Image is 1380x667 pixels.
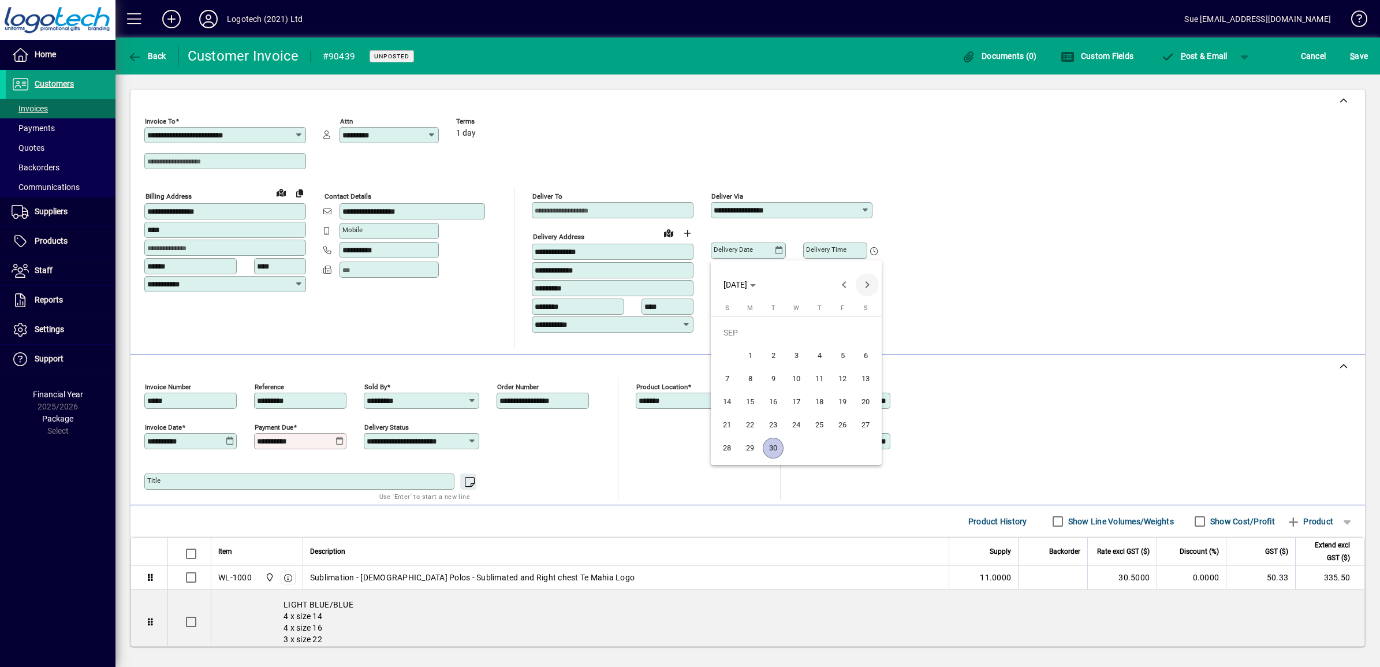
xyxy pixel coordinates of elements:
[809,392,830,412] span: 18
[763,368,784,389] span: 9
[747,304,753,312] span: M
[739,437,762,460] button: Mon Sep 29 2025
[833,273,856,296] button: Previous month
[763,392,784,412] span: 16
[762,437,785,460] button: Tue Sep 30 2025
[832,368,853,389] span: 12
[855,368,876,389] span: 13
[831,390,854,413] button: Fri Sep 19 2025
[855,392,876,412] span: 20
[762,344,785,367] button: Tue Sep 02 2025
[740,368,760,389] span: 8
[740,438,760,459] span: 29
[739,390,762,413] button: Mon Sep 15 2025
[762,390,785,413] button: Tue Sep 16 2025
[832,345,853,366] span: 5
[855,415,876,435] span: 27
[831,367,854,390] button: Fri Sep 12 2025
[715,367,739,390] button: Sun Sep 07 2025
[763,415,784,435] span: 23
[808,413,831,437] button: Thu Sep 25 2025
[725,304,729,312] span: S
[762,367,785,390] button: Tue Sep 09 2025
[809,415,830,435] span: 25
[717,438,737,459] span: 28
[717,415,737,435] span: 21
[832,415,853,435] span: 26
[808,367,831,390] button: Thu Sep 11 2025
[786,392,807,412] span: 17
[854,344,877,367] button: Sat Sep 06 2025
[740,392,760,412] span: 15
[856,273,879,296] button: Next month
[715,321,877,344] td: SEP
[809,368,830,389] span: 11
[841,304,844,312] span: F
[723,280,747,289] span: [DATE]
[715,413,739,437] button: Sun Sep 21 2025
[740,415,760,435] span: 22
[809,345,830,366] span: 4
[854,390,877,413] button: Sat Sep 20 2025
[793,304,799,312] span: W
[808,344,831,367] button: Thu Sep 04 2025
[771,304,775,312] span: T
[831,413,854,437] button: Fri Sep 26 2025
[740,345,760,366] span: 1
[785,344,808,367] button: Wed Sep 03 2025
[786,415,807,435] span: 24
[739,413,762,437] button: Mon Sep 22 2025
[762,413,785,437] button: Tue Sep 23 2025
[785,390,808,413] button: Wed Sep 17 2025
[715,437,739,460] button: Sun Sep 28 2025
[855,345,876,366] span: 6
[818,304,822,312] span: T
[831,344,854,367] button: Fri Sep 05 2025
[717,368,737,389] span: 7
[786,345,807,366] span: 3
[854,413,877,437] button: Sat Sep 27 2025
[785,413,808,437] button: Wed Sep 24 2025
[739,367,762,390] button: Mon Sep 08 2025
[717,392,737,412] span: 14
[864,304,868,312] span: S
[715,390,739,413] button: Sun Sep 14 2025
[739,344,762,367] button: Mon Sep 01 2025
[763,345,784,366] span: 2
[854,367,877,390] button: Sat Sep 13 2025
[832,392,853,412] span: 19
[808,390,831,413] button: Thu Sep 18 2025
[719,274,760,295] button: Choose month and year
[785,367,808,390] button: Wed Sep 10 2025
[763,438,784,459] span: 30
[786,368,807,389] span: 10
